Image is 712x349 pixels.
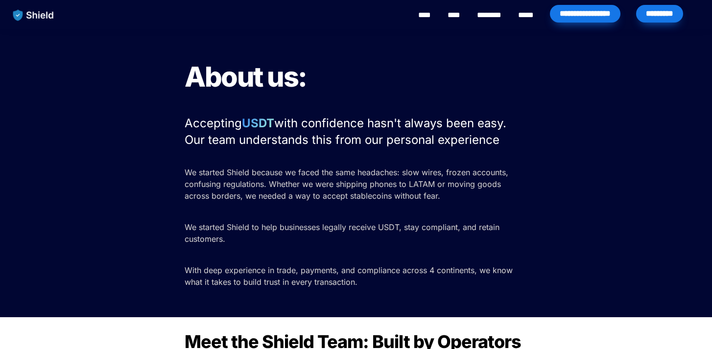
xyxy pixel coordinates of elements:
[185,116,510,147] span: with confidence hasn't always been easy. Our team understands this from our personal experience
[242,116,274,130] strong: USDT
[185,60,307,93] span: About us:
[185,167,511,201] span: We started Shield because we faced the same headaches: slow wires, frozen accounts, confusing reg...
[185,265,515,287] span: With deep experience in trade, payments, and compliance across 4 continents, we know what it take...
[185,222,502,244] span: We started Shield to help businesses legally receive USDT, stay compliant, and retain customers.
[8,5,59,25] img: website logo
[185,116,242,130] span: Accepting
